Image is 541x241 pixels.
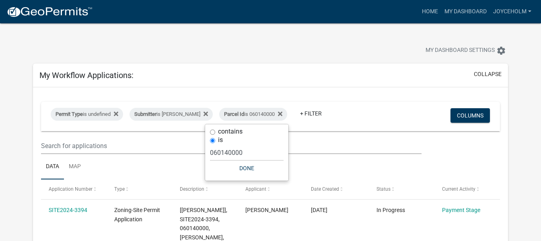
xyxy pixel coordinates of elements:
[219,108,287,121] div: is 060140000
[294,106,328,121] a: + Filter
[114,207,160,222] span: Zoning-Site Permit Application
[376,186,391,192] span: Status
[376,207,405,213] span: In Progress
[490,4,535,19] a: joyceholm
[419,4,441,19] a: Home
[107,179,172,199] datatable-header-cell: Type
[172,179,238,199] datatable-header-cell: Description
[368,179,434,199] datatable-header-cell: Status
[39,70,134,80] h5: My Workflow Applications:
[238,179,303,199] datatable-header-cell: Applicant
[426,46,495,56] span: My Dashboard Settings
[311,207,327,213] span: 10/18/2024
[496,46,506,56] i: settings
[474,70,502,78] button: collapse
[434,179,500,199] datatable-header-cell: Current Activity
[41,179,107,199] datatable-header-cell: Application Number
[245,207,288,213] span: joyce holm
[419,43,512,58] button: My Dashboard Settingssettings
[180,186,204,192] span: Description
[218,137,223,143] label: is
[224,111,244,117] span: Parcel Id
[450,108,490,123] button: Columns
[218,128,243,135] label: contains
[49,186,93,192] span: Application Number
[114,186,125,192] span: Type
[41,154,64,180] a: Data
[41,138,421,154] input: Search for applications
[442,207,480,213] a: Payment Stage
[441,4,490,19] a: My Dashboard
[442,186,475,192] span: Current Activity
[130,108,213,121] div: is [PERSON_NAME]
[245,186,266,192] span: Applicant
[49,207,87,213] a: SITE2024-3394
[311,186,339,192] span: Date Created
[64,154,86,180] a: Map
[303,179,369,199] datatable-header-cell: Date Created
[210,161,284,175] button: Done
[56,111,83,117] span: Permit Type
[134,111,156,117] span: Submitter
[51,108,123,121] div: is undefined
